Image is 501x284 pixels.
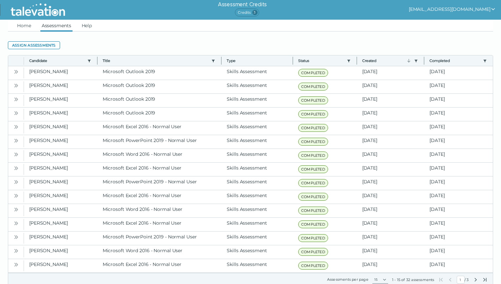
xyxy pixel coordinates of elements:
[13,221,19,226] cds-icon: Open
[12,81,20,89] button: Open
[424,121,493,135] clr-dg-cell: [DATE]
[13,83,19,88] cds-icon: Open
[448,277,453,282] button: Previous Page
[221,218,293,231] clr-dg-cell: Skills Assessment
[13,152,19,157] cds-icon: Open
[97,190,222,204] clr-dg-cell: Microsoft Excel 2016 - Normal User
[424,176,493,190] clr-dg-cell: [DATE]
[298,152,328,159] span: COMPLETED
[103,58,209,63] button: Title
[219,53,223,68] button: Column resize handle
[298,179,328,187] span: COMPLETED
[97,259,222,273] clr-dg-cell: Microsoft Excel 2016 - Normal User
[221,176,293,190] clr-dg-cell: Skills Assessment
[97,135,222,149] clr-dg-cell: Microsoft PowerPoint 2019 - Normal User
[40,20,73,31] a: Assessments
[357,204,425,217] clr-dg-cell: [DATE]
[357,259,425,273] clr-dg-cell: [DATE]
[429,58,480,63] button: Completed
[221,80,293,93] clr-dg-cell: Skills Assessment
[97,94,222,107] clr-dg-cell: Microsoft Outlook 2019
[424,204,493,217] clr-dg-cell: [DATE]
[97,176,222,190] clr-dg-cell: Microsoft PowerPoint 2019 - Normal User
[12,109,20,117] button: Open
[221,163,293,176] clr-dg-cell: Skills Assessment
[97,108,222,121] clr-dg-cell: Microsoft Outlook 2019
[218,1,267,9] h6: Assessment Credits
[12,247,20,254] button: Open
[357,135,425,149] clr-dg-cell: [DATE]
[438,276,488,284] div: /
[357,218,425,231] clr-dg-cell: [DATE]
[97,121,222,135] clr-dg-cell: Microsoft Excel 2016 - Normal User
[221,121,293,135] clr-dg-cell: Skills Assessment
[12,205,20,213] button: Open
[424,80,493,93] clr-dg-cell: [DATE]
[221,149,293,162] clr-dg-cell: Skills Assessment
[424,245,493,259] clr-dg-cell: [DATE]
[409,5,496,13] button: show user actions
[24,94,97,107] clr-dg-cell: [PERSON_NAME]
[12,260,20,268] button: Open
[97,218,222,231] clr-dg-cell: Microsoft Excel 2016 - Normal User
[12,192,20,199] button: Open
[357,149,425,162] clr-dg-cell: [DATE]
[357,80,425,93] clr-dg-cell: [DATE]
[424,108,493,121] clr-dg-cell: [DATE]
[438,277,444,282] button: First Page
[298,193,328,201] span: COMPLETED
[24,149,97,162] clr-dg-cell: [PERSON_NAME]
[357,245,425,259] clr-dg-cell: [DATE]
[298,69,328,77] span: COMPLETED
[12,164,20,172] button: Open
[221,94,293,107] clr-dg-cell: Skills Assessment
[221,204,293,217] clr-dg-cell: Skills Assessment
[12,136,20,144] button: Open
[424,259,493,273] clr-dg-cell: [DATE]
[13,138,19,143] cds-icon: Open
[80,20,94,31] a: Help
[298,138,328,146] span: COMPLETED
[227,58,287,63] span: Type
[298,207,328,214] span: COMPLETED
[298,165,328,173] span: COMPLETED
[357,163,425,176] clr-dg-cell: [DATE]
[12,219,20,227] button: Open
[298,83,328,91] span: COMPLETED
[221,259,293,273] clr-dg-cell: Skills Assessment
[466,277,469,282] span: Total Pages
[12,95,20,103] button: Open
[12,150,20,158] button: Open
[13,207,19,212] cds-icon: Open
[424,149,493,162] clr-dg-cell: [DATE]
[298,124,328,132] span: COMPLETED
[424,232,493,245] clr-dg-cell: [DATE]
[13,97,19,102] cds-icon: Open
[24,108,97,121] clr-dg-cell: [PERSON_NAME]
[97,80,222,93] clr-dg-cell: Microsoft Outlook 2019
[424,190,493,204] clr-dg-cell: [DATE]
[221,190,293,204] clr-dg-cell: Skills Assessment
[97,66,222,80] clr-dg-cell: Microsoft Outlook 2019
[16,20,32,31] a: Home
[13,69,19,74] cds-icon: Open
[24,163,97,176] clr-dg-cell: [PERSON_NAME]
[24,80,97,93] clr-dg-cell: [PERSON_NAME]
[424,66,493,80] clr-dg-cell: [DATE]
[482,277,488,282] button: Last Page
[24,121,97,135] clr-dg-cell: [PERSON_NAME]
[357,232,425,245] clr-dg-cell: [DATE]
[298,248,328,256] span: COMPLETED
[252,10,258,15] span: 3
[357,94,425,107] clr-dg-cell: [DATE]
[221,66,293,80] clr-dg-cell: Skills Assessment
[8,41,60,49] button: Assign assessments
[13,111,19,116] cds-icon: Open
[457,276,465,284] input: Current Page
[13,166,19,171] cds-icon: Open
[24,245,97,259] clr-dg-cell: [PERSON_NAME]
[13,193,19,198] cds-icon: Open
[97,232,222,245] clr-dg-cell: Microsoft PowerPoint 2019 - Normal User
[235,9,259,16] span: Credits
[24,204,97,217] clr-dg-cell: [PERSON_NAME]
